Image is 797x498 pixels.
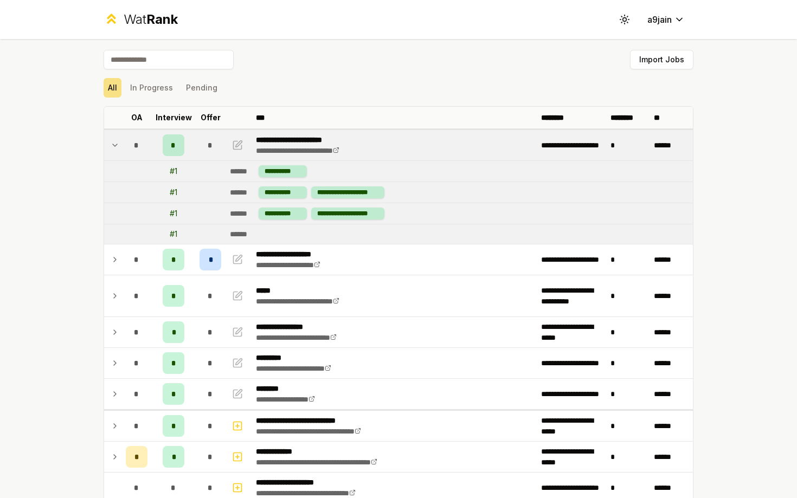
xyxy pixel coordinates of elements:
[201,112,221,123] p: Offer
[647,13,672,26] span: a9jain
[170,166,177,177] div: # 1
[170,187,177,198] div: # 1
[182,78,222,98] button: Pending
[170,208,177,219] div: # 1
[170,229,177,240] div: # 1
[104,11,178,28] a: WatRank
[131,112,143,123] p: OA
[639,10,693,29] button: a9jain
[124,11,178,28] div: Wat
[630,50,693,69] button: Import Jobs
[156,112,192,123] p: Interview
[126,78,177,98] button: In Progress
[146,11,178,27] span: Rank
[104,78,121,98] button: All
